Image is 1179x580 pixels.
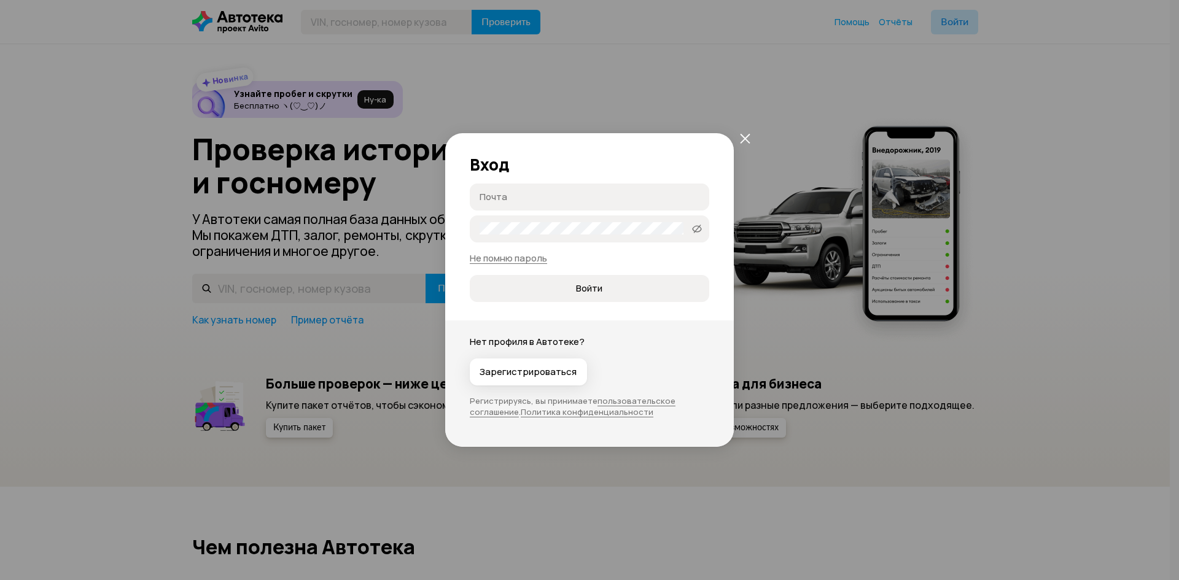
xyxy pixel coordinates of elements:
[480,366,577,378] span: Зарегистрироваться
[470,395,709,417] p: Регистрируясь, вы принимаете .
[470,252,547,265] a: Не помню пароль
[576,282,602,295] span: Войти
[470,395,675,417] a: пользовательское соглашение
[470,155,709,174] h2: Вход
[470,358,587,385] button: Зарегистрироваться
[480,190,703,203] input: Почта
[470,335,709,349] p: Нет профиля в Автотеке?
[470,275,709,302] button: Войти
[521,406,653,417] a: Политика конфиденциальности
[734,127,756,149] button: закрыть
